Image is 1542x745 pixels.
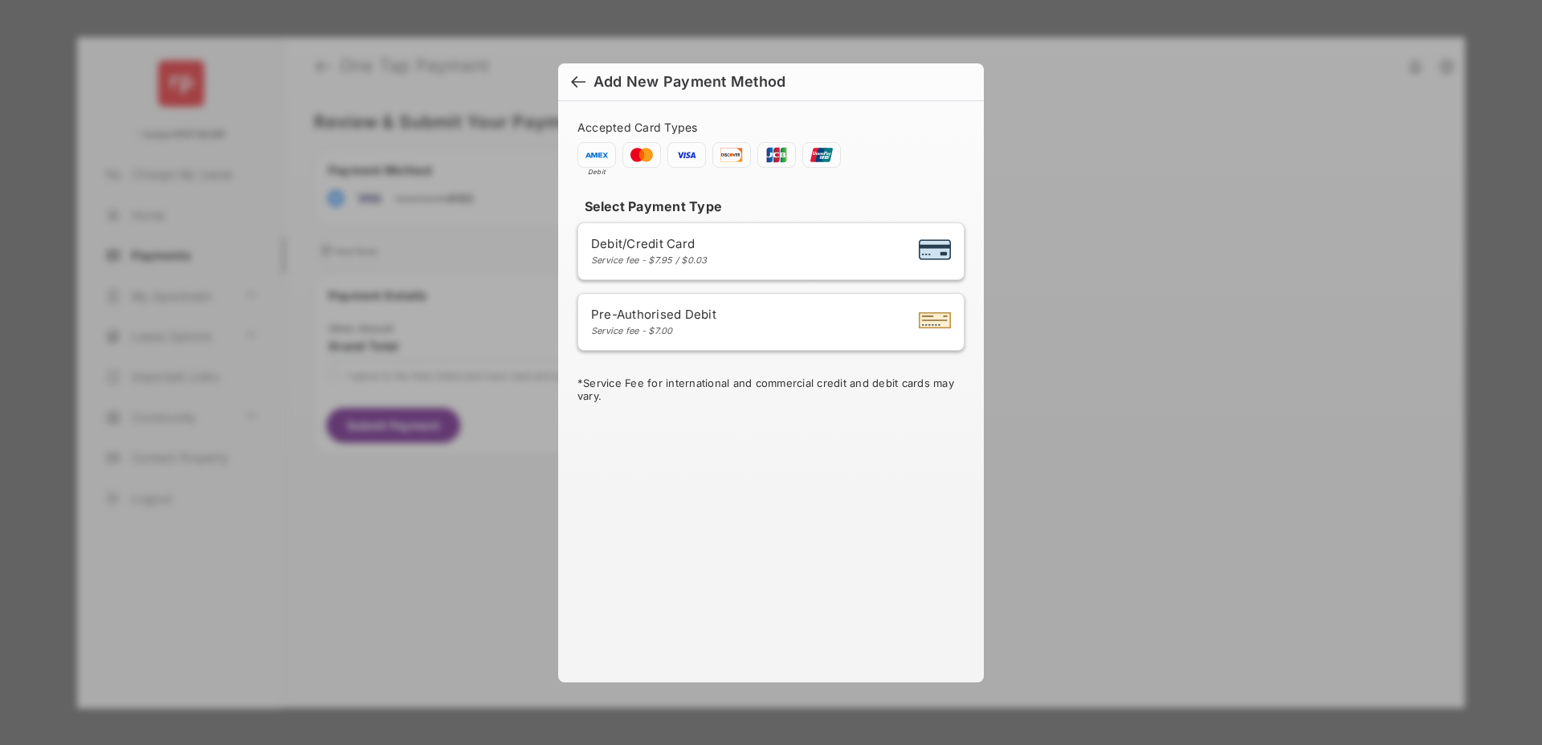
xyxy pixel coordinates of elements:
div: Add New Payment Method [594,73,785,91]
div: * Service Fee for international and commercial credit and debit cards may vary. [577,377,965,405]
h4: Select Payment Type [577,198,965,214]
div: Service fee - $7.00 [591,325,716,336]
span: Debit/Credit Card [591,236,708,251]
span: Debit [577,168,616,176]
span: Pre-Authorised Debit [591,307,716,322]
span: Accepted Card Types [577,120,704,134]
div: Service fee - $7.95 / $0.03 [591,254,708,266]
